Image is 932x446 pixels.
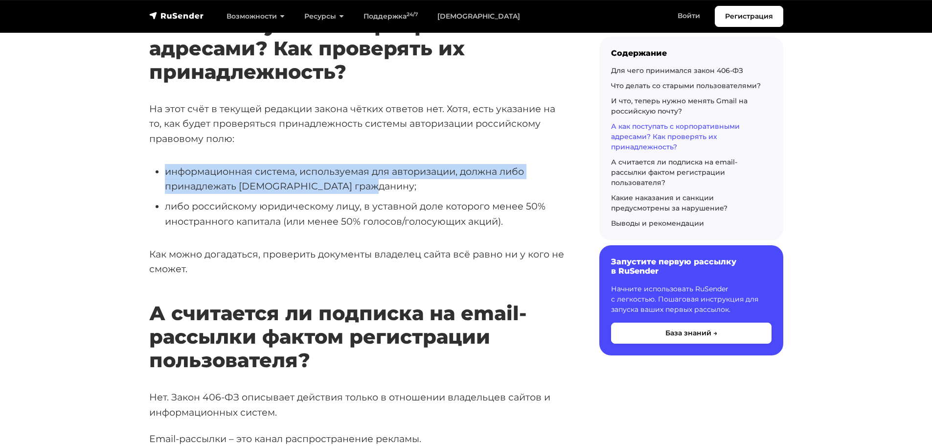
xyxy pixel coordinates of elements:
[611,96,748,116] a: И что, теперь нужно менять Gmail на российскую почту?
[611,48,772,58] div: Содержание
[611,66,743,75] a: Для чего принимался закон 406-ФЗ
[407,11,418,18] sup: 24/7
[611,323,772,344] button: База знаний →
[599,245,783,355] a: Запустите первую рассылку в RuSender Начните использовать RuSender с легкостью. Пошаговая инструк...
[428,6,530,26] a: [DEMOGRAPHIC_DATA]
[149,273,568,372] h2: А считается ли подписка на email-рассылки фактом регистрации пользователя?
[611,158,737,187] a: А считается ли подписка на email-рассылки фактом регистрации пользователя?
[354,6,428,26] a: Поддержка24/7
[611,81,761,90] a: Что делать со старыми пользователями?
[165,199,568,229] li: либо российскому юридическому лицу, в уставной доле которого менее 50% иностранного капитала (или...
[149,101,568,146] p: На этот счёт в текущей редакции закона чётких ответов нет. Хотя, есть указание на то, как будет п...
[611,257,772,276] h6: Запустите первую рассылку в RuSender
[149,11,204,21] img: RuSender
[295,6,354,26] a: Ресурсы
[611,193,727,212] a: Какие наказания и санкции предусмотрены за нарушение?
[611,219,704,228] a: Выводы и рекомендации
[149,390,568,420] p: Нет. Закон 406-ФЗ описывает действия только в отношении владельцев сайтов и информационных систем.
[668,6,710,26] a: Войти
[217,6,295,26] a: Возможности
[165,164,568,194] li: информационная система, используемая для авторизации, должна либо принадлежать [DEMOGRAPHIC_DATA]...
[715,6,783,27] a: Регистрация
[149,247,568,277] p: Как можно догадаться, проверить документы владелец сайта всё равно ни у кого не сможет.
[611,122,740,151] a: А как поступать с корпоративными адресами? Как проверять их принадлежность?
[611,284,772,315] p: Начните использовать RuSender с легкостью. Пошаговая инструкция для запуска ваших первых рассылок.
